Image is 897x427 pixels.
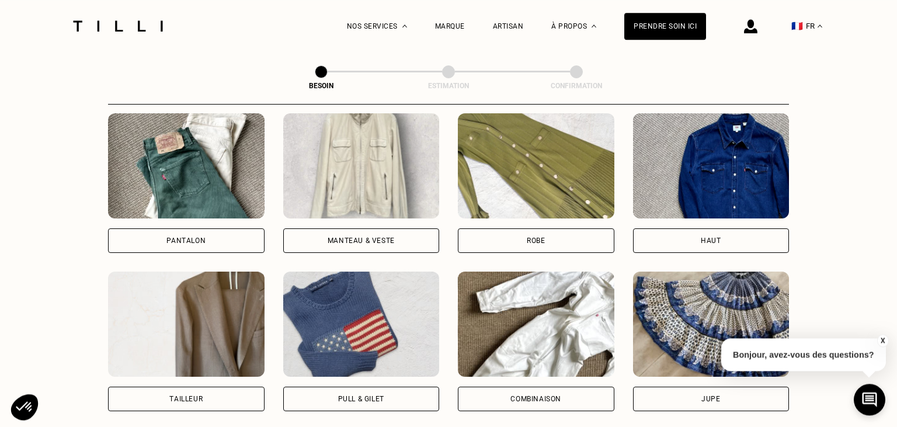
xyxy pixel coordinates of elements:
div: Estimation [390,82,507,90]
div: Besoin [263,82,380,90]
button: X [877,334,888,347]
img: menu déroulant [818,25,822,27]
img: Menu déroulant à propos [592,25,596,27]
img: Tilli retouche votre Pantalon [108,113,265,218]
a: Artisan [493,22,524,30]
div: Tailleur [169,395,203,402]
div: Combinaison [510,395,561,402]
img: Tilli retouche votre Robe [458,113,614,218]
a: Prendre soin ici [624,13,706,40]
img: icône connexion [744,19,757,33]
span: 🇫🇷 [791,20,803,32]
img: Tilli retouche votre Jupe [633,272,790,377]
img: Tilli retouche votre Pull & gilet [283,272,440,377]
a: Marque [435,22,465,30]
img: Tilli retouche votre Combinaison [458,272,614,377]
img: Tilli retouche votre Manteau & Veste [283,113,440,218]
div: Pull & gilet [338,395,384,402]
div: Jupe [701,395,720,402]
div: Haut [701,237,721,244]
img: Tilli retouche votre Haut [633,113,790,218]
div: Confirmation [518,82,635,90]
div: Robe [527,237,545,244]
div: Pantalon [166,237,206,244]
p: Bonjour, avez-vous des questions? [721,338,886,371]
img: Menu déroulant [402,25,407,27]
img: Tilli retouche votre Tailleur [108,272,265,377]
div: Manteau & Veste [328,237,395,244]
img: Logo du service de couturière Tilli [69,20,167,32]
